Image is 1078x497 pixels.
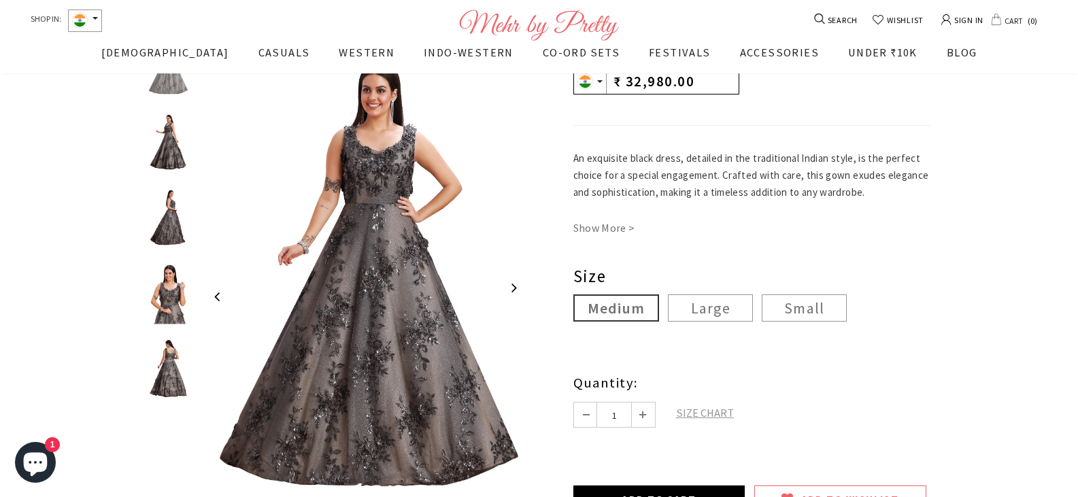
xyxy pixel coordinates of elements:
[762,294,847,322] label: Small
[145,262,192,324] img: Elegant Black Flower Work Gown
[573,375,639,397] label: Quantity:
[543,44,620,73] a: CO-ORD SETS
[573,150,930,201] p: An exquisite black dress, detailed in the traditional Indian style, is the perfect choice for a s...
[676,406,734,420] span: SIZE CHART
[668,294,753,322] label: Large
[947,44,977,73] a: BLOG
[573,294,660,322] label: Medium
[951,11,983,28] span: SIGN IN
[1002,12,1024,29] span: CART
[947,46,977,60] span: BLOG
[815,13,858,28] a: SEARCH
[339,44,394,73] a: WESTERN
[258,46,310,60] span: CASUALS
[649,46,711,60] span: FESTIVALS
[145,187,192,249] img: Elegant Black Flower Work Gown
[1024,12,1040,29] span: 0
[258,44,310,73] a: CASUALS
[941,9,983,30] a: SIGN IN
[145,338,192,400] img: Elegant Black Flower Work Gown
[339,46,394,60] span: WESTERN
[613,73,694,90] span: ₹ 32,980.00
[424,44,513,73] a: INDO-WESTERN
[11,442,60,486] inbox-online-store-chat: Shopify online store chat
[991,12,1040,29] a: CART 0
[884,13,924,28] span: WISHLIST
[740,46,819,60] span: ACCESSORIES
[424,46,513,60] span: INDO-WESTERN
[573,265,607,287] span: Size
[740,44,819,73] a: ACCESSORIES
[577,73,593,90] img: INR
[848,46,917,60] span: UNDER ₹10K
[101,44,229,73] a: [DEMOGRAPHIC_DATA]
[872,13,924,28] a: WISHLIST
[31,10,61,32] span: SHOP IN:
[459,10,619,41] img: Logo Footer
[543,46,620,60] span: CO-ORD SETS
[101,46,229,60] span: [DEMOGRAPHIC_DATA]
[826,13,858,28] span: SEARCH
[848,44,917,73] a: UNDER ₹10K
[649,44,711,73] a: FESTIVALS
[145,112,192,173] img: Elegant Black Flower Work Gown
[573,220,635,235] a: Show More >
